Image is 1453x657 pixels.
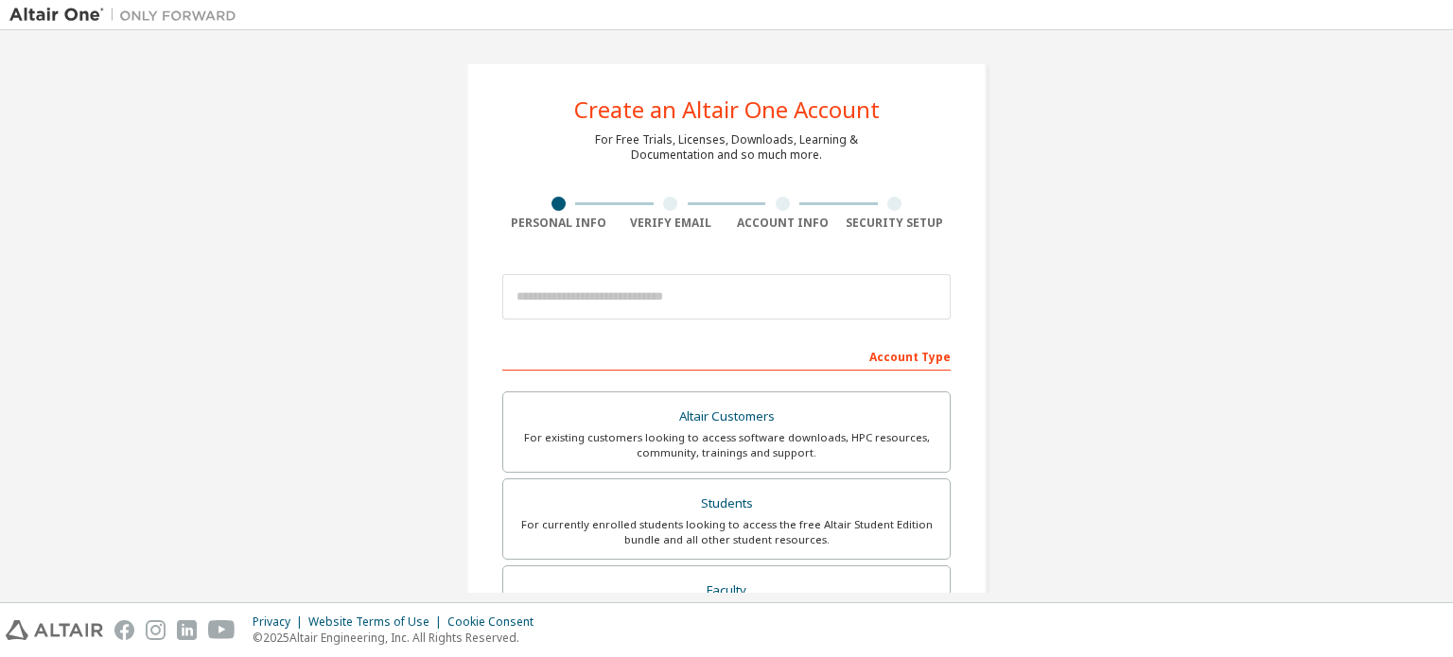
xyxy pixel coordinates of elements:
div: Website Terms of Use [308,614,447,630]
div: Verify Email [615,216,727,231]
div: Students [515,491,938,517]
div: For currently enrolled students looking to access the free Altair Student Edition bundle and all ... [515,517,938,547]
div: Privacy [253,614,308,630]
div: Security Setup [839,216,952,231]
img: instagram.svg [146,620,166,640]
img: youtube.svg [208,620,236,640]
p: © 2025 Altair Engineering, Inc. All Rights Reserved. [253,630,545,646]
img: Altair One [9,6,246,25]
div: Create an Altair One Account [574,98,880,121]
div: Altair Customers [515,404,938,430]
div: Cookie Consent [447,614,545,630]
div: Account Type [502,340,951,371]
img: altair_logo.svg [6,620,103,640]
div: Personal Info [502,216,615,231]
div: For Free Trials, Licenses, Downloads, Learning & Documentation and so much more. [595,132,858,163]
div: Account Info [726,216,839,231]
img: linkedin.svg [177,620,197,640]
div: Faculty [515,578,938,604]
img: facebook.svg [114,620,134,640]
div: For existing customers looking to access software downloads, HPC resources, community, trainings ... [515,430,938,460]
